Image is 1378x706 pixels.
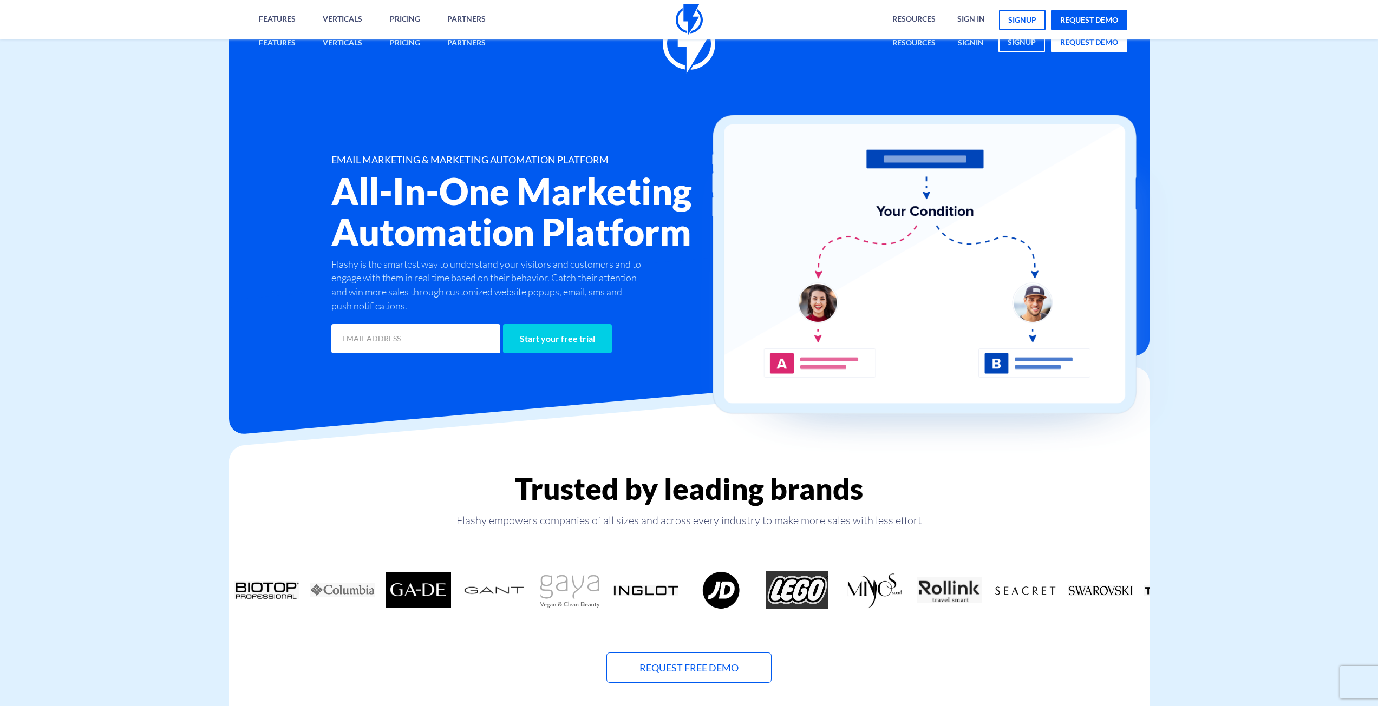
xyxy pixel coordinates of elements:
[1051,32,1127,52] a: request demo
[381,571,456,609] div: 4 / 18
[760,571,835,609] div: 9 / 18
[999,10,1046,30] a: signup
[229,571,305,609] div: 2 / 18
[503,324,612,353] input: Start your free trial
[382,32,428,55] a: Pricing
[532,571,608,609] div: 6 / 18
[331,171,754,252] h2: All-In-One Marketing Automation Platform
[987,571,1063,609] div: 12 / 18
[305,571,381,609] div: 3 / 18
[331,155,754,166] h1: EMAIL MARKETING & MARKETING AUTOMATION PLATFORM
[1051,10,1127,30] a: request demo
[998,32,1045,52] a: signup
[229,472,1150,505] h2: Trusted by leading brands
[331,258,644,313] p: Flashy is the smartest way to understand your visitors and customers and to engage with them in r...
[331,324,500,353] input: EMAIL ADDRESS
[1063,571,1139,609] div: 13 / 18
[608,571,684,609] div: 7 / 18
[439,32,494,55] a: Partners
[229,513,1150,528] p: Flashy empowers companies of all sizes and across every industry to make more sales with less effort
[251,32,304,55] a: Features
[606,652,772,683] a: Request Free Demo
[950,32,992,55] a: signin
[884,32,944,55] a: Resources
[315,32,370,55] a: Verticals
[911,571,987,609] div: 11 / 18
[684,571,760,609] div: 8 / 18
[1139,571,1214,609] div: 14 / 18
[835,571,911,609] div: 10 / 18
[456,571,532,609] div: 5 / 18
